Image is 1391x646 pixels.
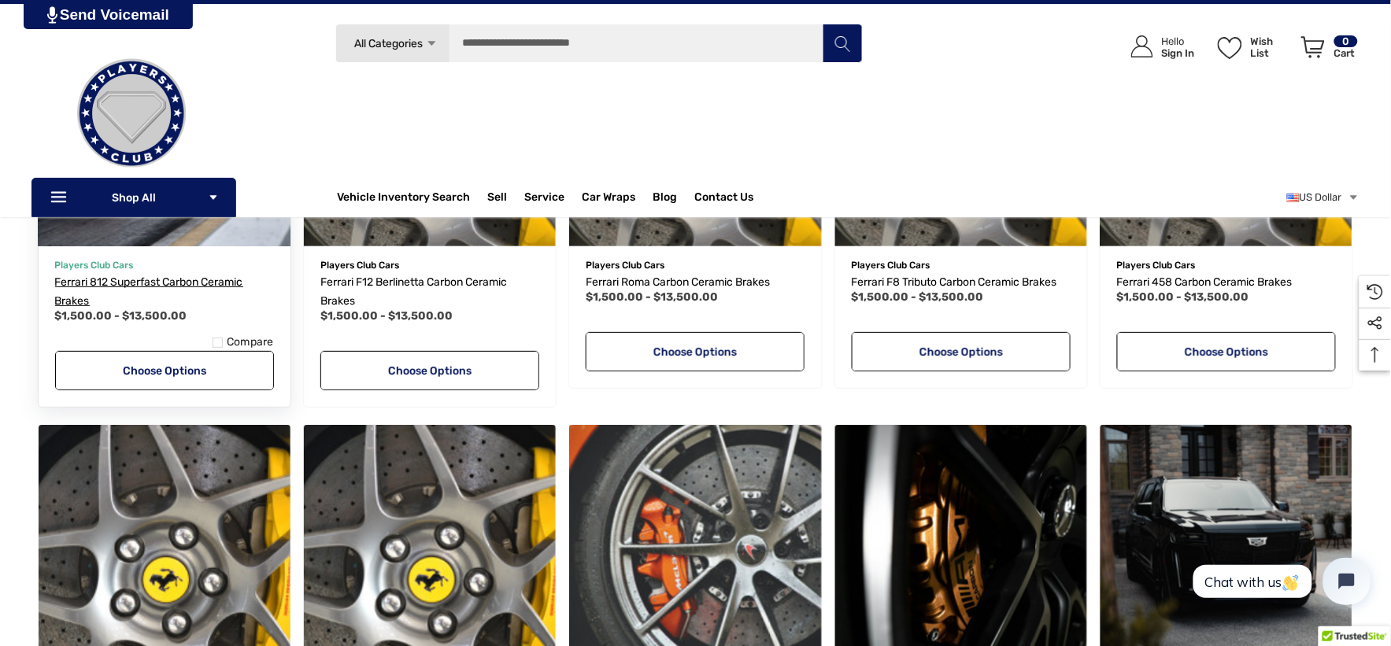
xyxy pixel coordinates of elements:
[1334,47,1358,59] p: Cart
[852,273,1071,292] a: Ferrari F8 Tributo Carbon Ceramic Brakes,Price range from $1,500.00 to $13,500.00
[335,24,449,63] a: All Categories Icon Arrow Down Icon Arrow Up
[583,190,636,208] span: Car Wraps
[1176,544,1384,618] iframe: Tidio Chat
[695,190,754,208] a: Contact Us
[208,192,219,203] svg: Icon Arrow Down
[320,351,539,390] a: Choose Options
[1131,35,1153,57] svg: Icon User Account
[1162,47,1195,59] p: Sign In
[1251,35,1293,59] p: Wish List
[426,38,438,50] svg: Icon Arrow Down
[583,182,653,213] a: Car Wraps
[320,273,539,311] a: Ferrari F12 Berlinetta Carbon Ceramic Brakes,Price range from $1,500.00 to $13,500.00
[586,275,770,289] span: Ferrari Roma Carbon Ceramic Brakes
[1113,20,1203,74] a: Sign in
[1294,20,1360,81] a: Cart with 0 items
[653,190,678,208] a: Blog
[53,35,210,192] img: Players Club | Cars For Sale
[488,182,525,213] a: Sell
[852,275,1057,289] span: Ferrari F8 Tributo Carbon Ceramic Brakes
[1367,316,1383,331] svg: Social Media
[852,290,984,304] span: $1,500.00 - $13,500.00
[55,275,243,308] span: Ferrari 812 Superfast Carbon Ceramic Brakes
[1162,35,1195,47] p: Hello
[1117,290,1249,304] span: $1,500.00 - $13,500.00
[1211,20,1294,74] a: Wish List Wish List
[55,309,187,323] span: $1,500.00 - $13,500.00
[1367,284,1383,300] svg: Recently Viewed
[1218,37,1242,59] svg: Wish List
[227,335,274,349] span: Compare
[488,190,508,208] span: Sell
[1117,273,1336,292] a: Ferrari 458 Carbon Ceramic Brakes,Price range from $1,500.00 to $13,500.00
[320,255,539,275] p: Players Club Cars
[1117,275,1293,289] span: Ferrari 458 Carbon Ceramic Brakes
[586,255,805,275] p: Players Club Cars
[1117,255,1336,275] p: Players Club Cars
[1334,35,1358,47] p: 0
[1301,36,1325,58] svg: Review Your Cart
[586,332,805,371] a: Choose Options
[852,255,1071,275] p: Players Club Cars
[586,273,805,292] a: Ferrari Roma Carbon Ceramic Brakes,Price range from $1,500.00 to $13,500.00
[525,190,565,208] a: Service
[852,332,1071,371] a: Choose Options
[1287,182,1360,213] a: USD
[55,351,274,390] a: Choose Options
[320,275,507,308] span: Ferrari F12 Berlinetta Carbon Ceramic Brakes
[1360,347,1391,363] svg: Top
[55,255,274,275] p: Players Club Cars
[823,24,862,63] button: Search
[1117,332,1336,371] a: Choose Options
[354,37,423,50] span: All Categories
[31,178,236,217] p: Shop All
[55,273,274,311] a: Ferrari 812 Superfast Carbon Ceramic Brakes,Price range from $1,500.00 to $13,500.00
[49,189,72,207] svg: Icon Line
[47,6,57,24] img: PjwhLS0gR2VuZXJhdG9yOiBHcmF2aXQuaW8gLS0+PHN2ZyB4bWxucz0iaHR0cDovL3d3dy53My5vcmcvMjAwMC9zdmciIHhtb...
[320,309,453,323] span: $1,500.00 - $13,500.00
[586,290,718,304] span: $1,500.00 - $13,500.00
[338,190,471,208] a: Vehicle Inventory Search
